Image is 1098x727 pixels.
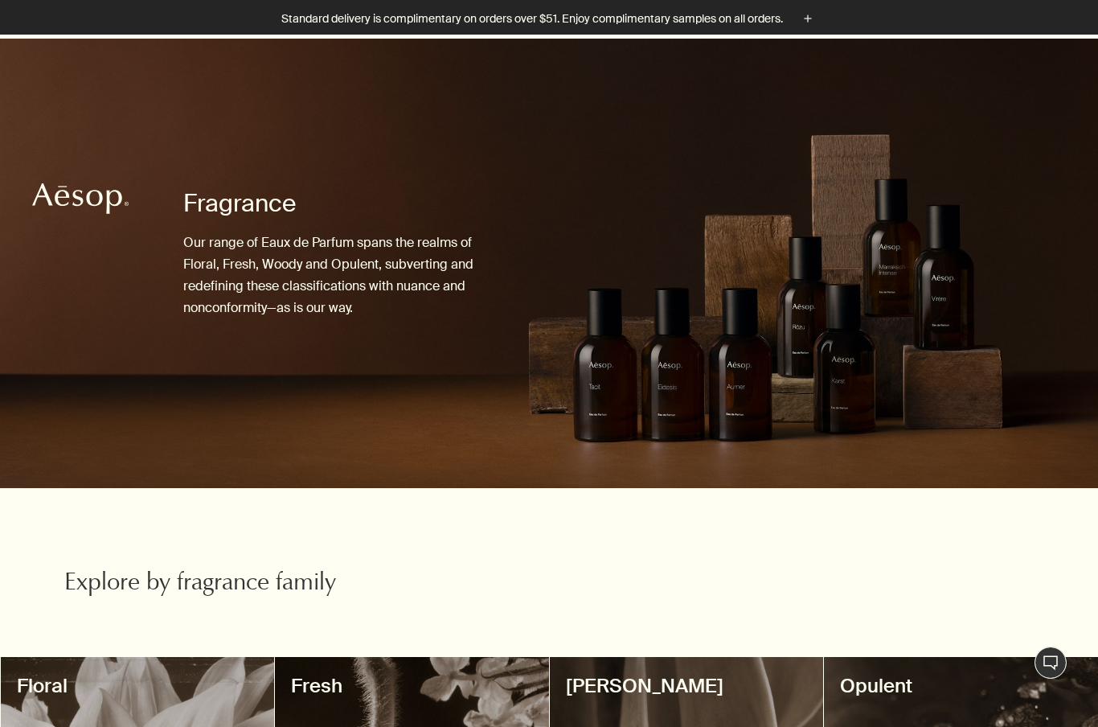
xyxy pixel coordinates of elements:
p: Standard delivery is complimentary on orders over $51. Enjoy complimentary samples on all orders. [281,10,783,27]
h3: Opulent [840,673,1082,699]
h2: Explore by fragrance family [64,569,387,601]
h3: Fresh [291,673,533,699]
h1: Fragrance [183,187,485,220]
a: Aesop [28,179,133,223]
button: Live Assistance [1034,647,1067,679]
h3: [PERSON_NAME] [566,673,808,699]
h3: Floral [17,673,259,699]
svg: Aesop [32,183,129,215]
p: Our range of Eaux de Parfum spans the realms of Floral, Fresh, Woody and Opulent, subverting and ... [183,232,485,319]
button: Standard delivery is complimentary on orders over $51. Enjoy complimentary samples on all orders. [281,10,817,28]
